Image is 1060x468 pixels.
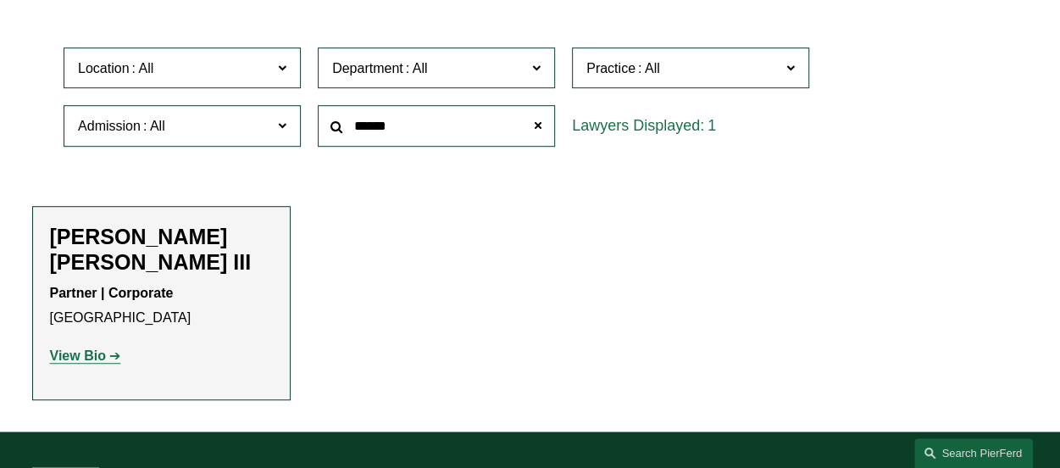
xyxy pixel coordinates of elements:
[50,286,174,300] strong: Partner | Corporate
[50,348,106,363] strong: View Bio
[78,61,130,75] span: Location
[78,119,141,133] span: Admission
[914,438,1033,468] a: Search this site
[50,224,273,276] h2: [PERSON_NAME] [PERSON_NAME] III
[708,117,716,134] span: 1
[50,348,121,363] a: View Bio
[586,61,635,75] span: Practice
[50,281,273,331] p: [GEOGRAPHIC_DATA]
[332,61,403,75] span: Department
